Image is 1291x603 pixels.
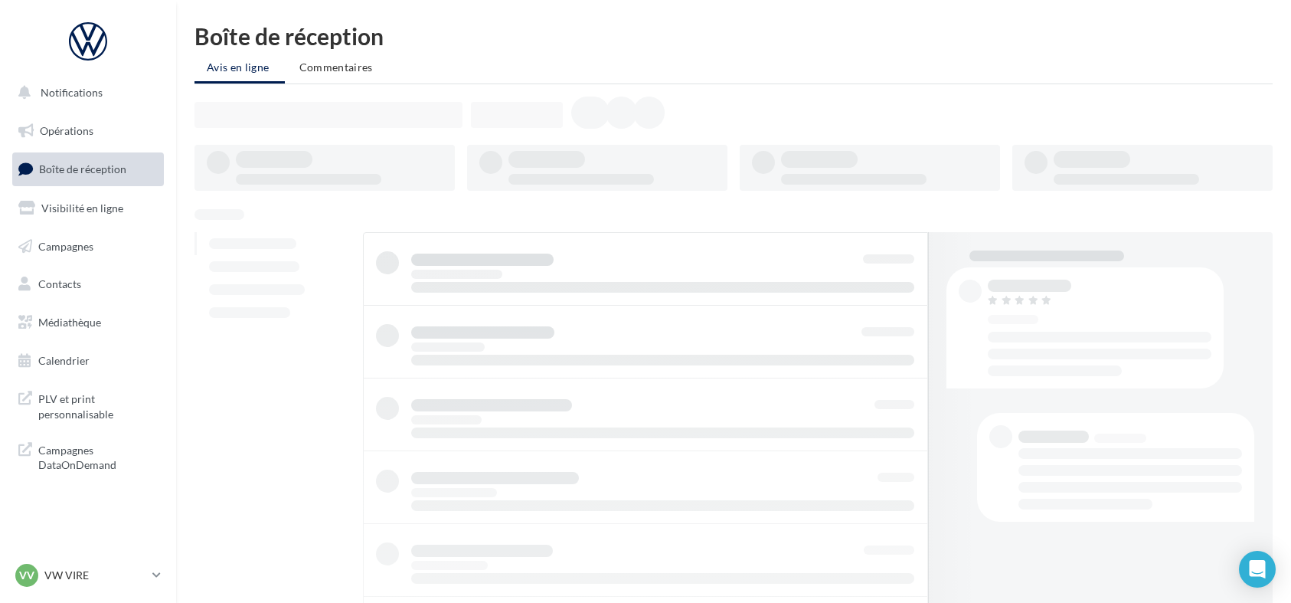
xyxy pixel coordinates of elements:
a: Boîte de réception [9,152,167,185]
span: Campagnes [38,239,93,252]
span: Calendrier [38,354,90,367]
a: Calendrier [9,345,167,377]
div: Open Intercom Messenger [1239,551,1276,588]
span: VV [19,568,34,583]
span: Boîte de réception [39,162,126,175]
a: Campagnes [9,231,167,263]
a: PLV et print personnalisable [9,382,167,428]
span: Médiathèque [38,316,101,329]
span: Contacts [38,277,81,290]
span: Commentaires [299,61,373,74]
p: VW VIRE [44,568,146,583]
a: Opérations [9,115,167,147]
a: Campagnes DataOnDemand [9,434,167,479]
span: Notifications [41,86,103,99]
span: Visibilité en ligne [41,202,123,215]
span: Opérations [40,124,93,137]
a: Visibilité en ligne [9,192,167,224]
button: Notifications [9,77,161,109]
a: Médiathèque [9,306,167,339]
span: PLV et print personnalisable [38,388,158,421]
a: Contacts [9,268,167,300]
span: Campagnes DataOnDemand [38,440,158,473]
a: VV VW VIRE [12,561,164,590]
div: Boîte de réception [194,25,1273,48]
